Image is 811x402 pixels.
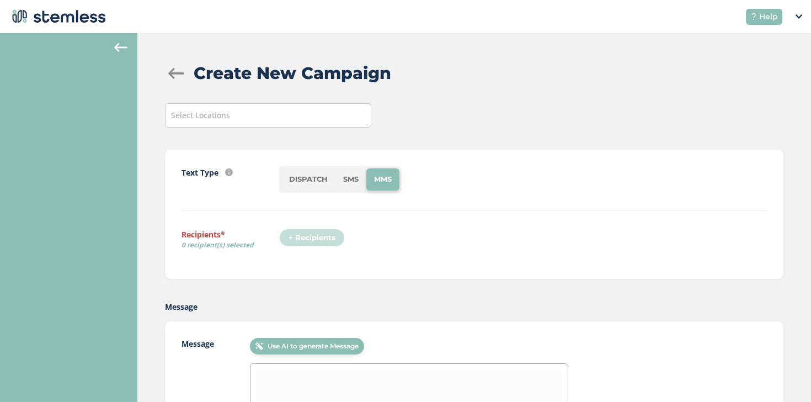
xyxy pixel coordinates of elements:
[366,168,399,191] li: MMS
[182,167,218,178] label: Text Type
[750,13,757,20] img: icon-help-white-03924b79.svg
[756,349,811,402] iframe: Chat Widget
[250,338,364,355] button: Use AI to generate Message
[268,341,359,351] span: Use AI to generate Message
[165,301,198,313] label: Message
[281,168,335,191] li: DISPATCH
[194,61,391,86] h2: Create New Campaign
[182,240,279,250] span: 0 recipient(s) selected
[182,229,279,254] label: Recipients*
[114,43,127,52] img: icon-arrow-back-accent-c549486e.svg
[9,6,106,28] img: logo-dark-0685b13c.svg
[759,11,778,23] span: Help
[335,168,366,191] li: SMS
[225,168,233,176] img: icon-info-236977d2.svg
[171,110,230,120] span: Select Locations
[796,14,802,19] img: icon_down-arrow-small-66adaf34.svg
